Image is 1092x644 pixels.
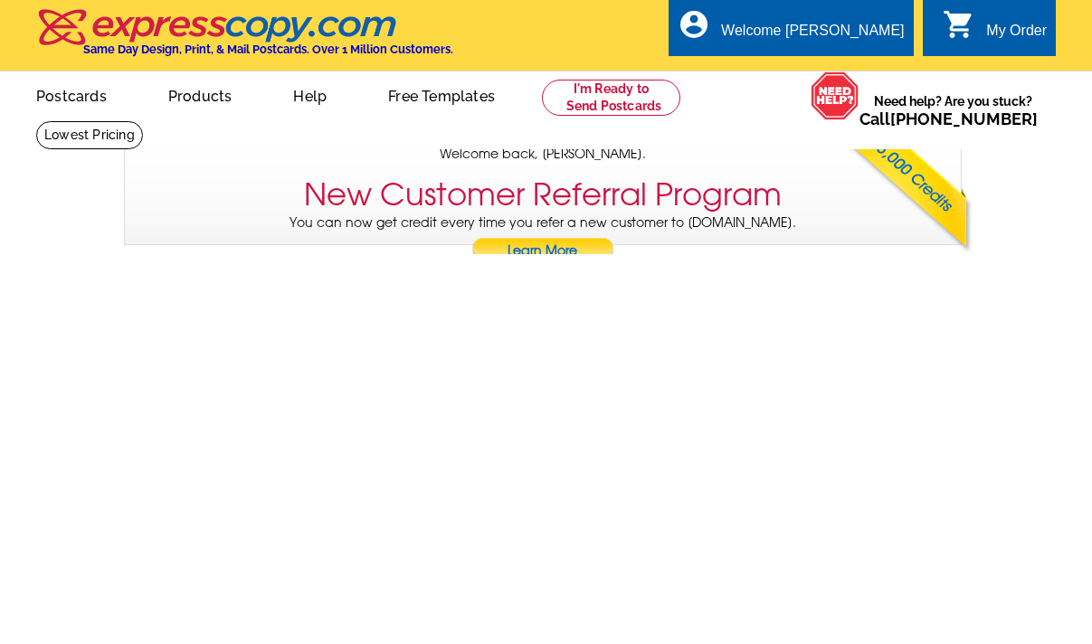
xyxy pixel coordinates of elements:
a: shopping_cart My Order [943,20,1047,43]
a: Learn More [471,238,614,265]
a: Postcards [7,73,136,116]
a: [PHONE_NUMBER] [890,109,1038,128]
i: account_circle [678,8,710,41]
span: Need help? Are you stuck? [859,92,1047,128]
span: Call [859,109,1038,128]
a: Same Day Design, Print, & Mail Postcards. Over 1 Million Customers. [36,22,453,56]
p: You can now get credit every time you refer a new customer to [DOMAIN_NAME]. [125,213,961,265]
a: Help [264,73,356,116]
h3: New Customer Referral Program [304,176,782,213]
a: Free Templates [359,73,524,116]
div: My Order [986,23,1047,48]
h4: Same Day Design, Print, & Mail Postcards. Over 1 Million Customers. [83,43,453,56]
div: Welcome [PERSON_NAME] [721,23,904,48]
img: help [811,71,859,119]
span: Welcome back, [PERSON_NAME]. [440,145,646,164]
a: Products [139,73,261,116]
i: shopping_cart [943,8,975,41]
